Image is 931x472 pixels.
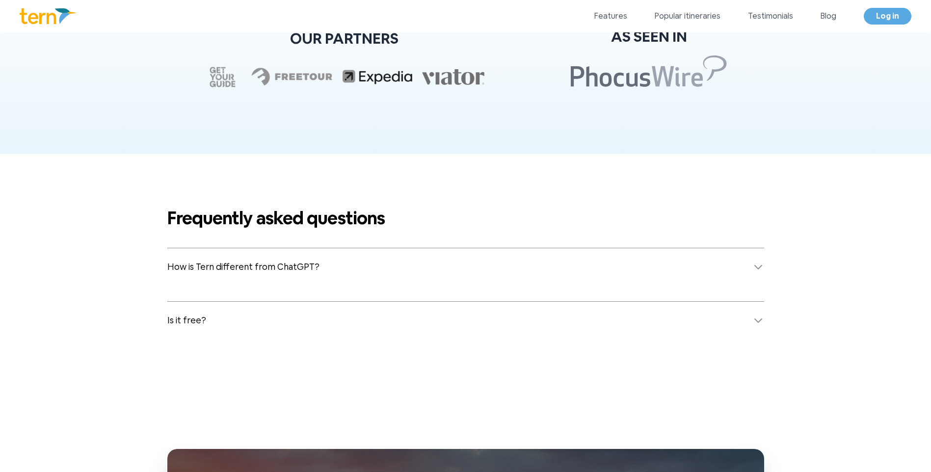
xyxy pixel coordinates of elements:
img: Phocuswire [571,55,727,87]
span: How is Tern different from ChatGPT? [167,260,319,274]
h2: Frequently asked questions [167,209,764,228]
h2: AS SEEN IN [611,28,687,46]
img: expedia [343,57,412,97]
a: Blog [821,10,836,22]
img: Logo [20,8,77,24]
span: Is it free? [167,314,206,327]
button: Is it free? [167,302,764,339]
a: Popular itineraries [655,10,720,22]
h2: OUR PARTNERS [290,30,399,48]
span: Log in [876,11,899,21]
a: Log in [864,8,911,25]
button: How is Tern different from ChatGPT? [167,248,764,286]
a: Features [594,10,627,22]
img: getyourguide [204,61,241,93]
img: freetour [251,67,333,87]
a: Testimonials [748,10,793,22]
img: viator [422,69,484,85]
